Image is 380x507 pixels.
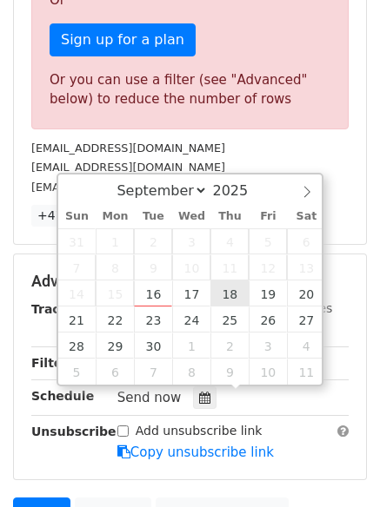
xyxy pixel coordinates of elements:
span: September 3, 2025 [172,228,210,254]
span: September 24, 2025 [172,306,210,333]
span: Sun [58,211,97,222]
input: Year [208,182,270,199]
span: Fri [249,211,287,222]
span: Tue [134,211,172,222]
span: Thu [210,211,249,222]
span: October 10, 2025 [249,359,287,385]
span: September 26, 2025 [249,306,287,333]
a: +47 more [31,205,104,227]
span: September 29, 2025 [96,333,134,359]
span: September 18, 2025 [210,280,249,306]
span: September 22, 2025 [96,306,134,333]
small: [EMAIL_ADDRESS][DOMAIN_NAME] [31,161,225,174]
span: Send now [117,390,182,405]
h5: Advanced [31,272,349,291]
span: September 21, 2025 [58,306,97,333]
span: September 28, 2025 [58,333,97,359]
a: Sign up for a plan [50,23,196,56]
small: [EMAIL_ADDRESS][DOMAIN_NAME] [31,142,225,155]
span: September 30, 2025 [134,333,172,359]
span: October 11, 2025 [287,359,325,385]
strong: Unsubscribe [31,425,117,438]
span: September 1, 2025 [96,228,134,254]
span: September 23, 2025 [134,306,172,333]
a: Copy unsubscribe link [117,444,274,460]
span: September 4, 2025 [210,228,249,254]
span: September 12, 2025 [249,254,287,280]
strong: Schedule [31,389,94,403]
span: Mon [96,211,134,222]
span: September 7, 2025 [58,254,97,280]
span: September 8, 2025 [96,254,134,280]
span: October 5, 2025 [58,359,97,385]
span: October 4, 2025 [287,333,325,359]
span: September 20, 2025 [287,280,325,306]
span: September 27, 2025 [287,306,325,333]
span: August 31, 2025 [58,228,97,254]
small: [EMAIL_ADDRESS][DOMAIN_NAME] [31,181,225,194]
span: October 3, 2025 [249,333,287,359]
div: Or you can use a filter (see "Advanced" below) to reduce the number of rows [50,70,330,109]
span: September 15, 2025 [96,280,134,306]
span: September 13, 2025 [287,254,325,280]
span: Sat [287,211,325,222]
span: September 2, 2025 [134,228,172,254]
span: October 9, 2025 [210,359,249,385]
span: September 10, 2025 [172,254,210,280]
span: October 2, 2025 [210,333,249,359]
span: September 25, 2025 [210,306,249,333]
span: September 17, 2025 [172,280,210,306]
span: October 7, 2025 [134,359,172,385]
span: September 9, 2025 [134,254,172,280]
span: September 14, 2025 [58,280,97,306]
span: October 8, 2025 [172,359,210,385]
span: September 16, 2025 [134,280,172,306]
span: September 11, 2025 [210,254,249,280]
label: Add unsubscribe link [136,422,263,440]
span: September 19, 2025 [249,280,287,306]
span: Wed [172,211,210,222]
iframe: Chat Widget [293,424,380,507]
span: October 6, 2025 [96,359,134,385]
strong: Tracking [31,302,90,316]
span: September 6, 2025 [287,228,325,254]
strong: Filters [31,356,76,370]
span: October 1, 2025 [172,333,210,359]
span: September 5, 2025 [249,228,287,254]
